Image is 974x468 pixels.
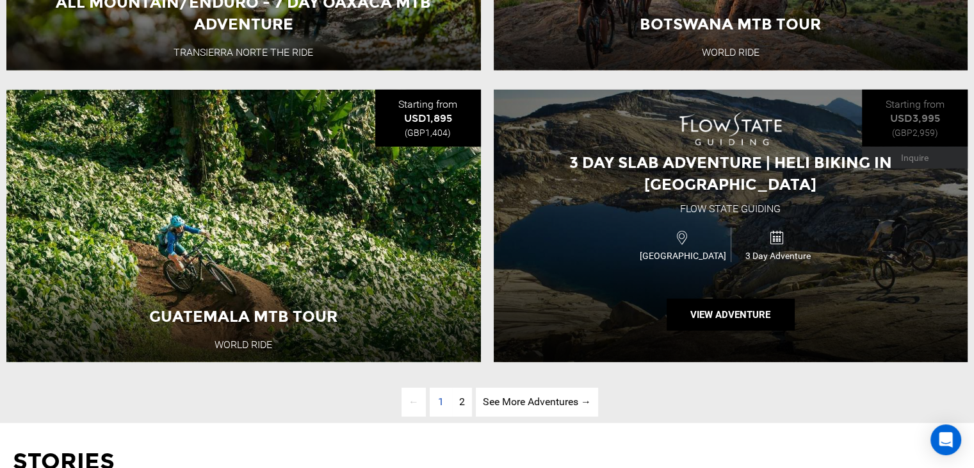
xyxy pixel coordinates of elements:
[679,112,782,145] img: images
[431,388,451,417] span: 1
[459,396,465,408] span: 2
[731,249,825,262] span: 3 Day Adventure
[667,299,795,331] button: View Adventure
[569,153,892,194] span: 3 Day Slab Adventure | Heli Biking in [GEOGRAPHIC_DATA]
[680,202,781,217] div: Flow State Guiding
[476,388,598,417] a: See More Adventures → page
[930,424,961,455] div: Open Intercom Messenger
[636,249,731,262] span: [GEOGRAPHIC_DATA]
[376,388,598,417] ul: Pagination
[402,388,426,417] span: ←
